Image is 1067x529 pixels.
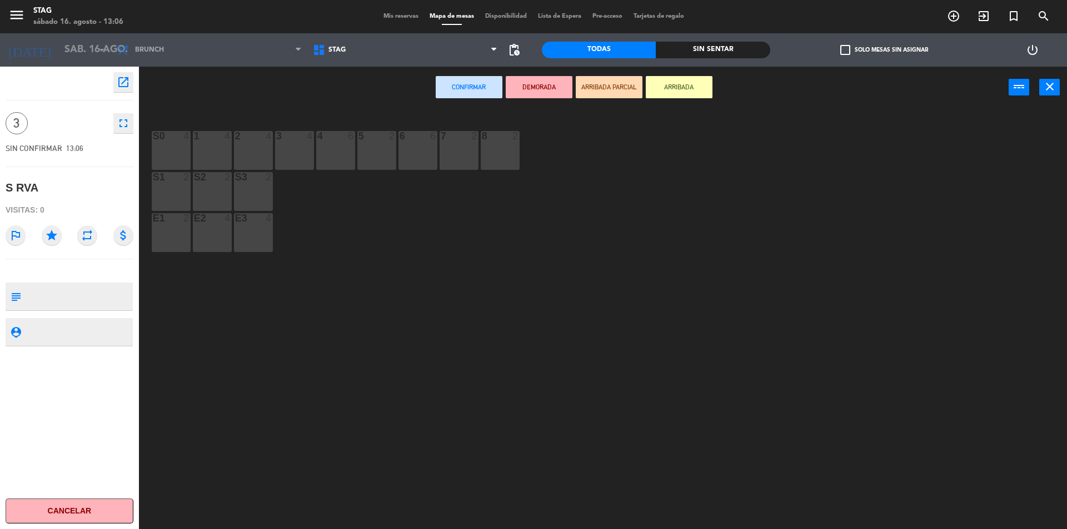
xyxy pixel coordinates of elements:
[471,131,478,141] div: 2
[947,9,960,23] i: add_circle_outline
[840,45,850,55] span: check_box_outline_blank
[117,117,130,130] i: fullscreen
[42,225,62,245] i: star
[6,498,133,523] button: Cancelar
[328,46,346,54] span: STAG
[656,42,770,58] div: Sin sentar
[646,76,712,98] button: ARRIBADA
[480,13,532,19] span: Disponibilidad
[430,131,437,141] div: 6
[389,131,396,141] div: 2
[6,179,38,197] div: S RVA
[183,172,190,182] div: 2
[33,6,123,17] div: STAG
[1009,79,1029,95] button: power_input
[1026,43,1039,57] i: power_settings_new
[9,290,22,303] i: subject
[840,45,928,55] label: Solo mesas sin asignar
[66,144,83,153] span: 13:06
[436,76,502,98] button: Confirmar
[113,225,133,245] i: attach_money
[235,172,236,182] div: S3
[506,76,572,98] button: DEMORADA
[266,131,272,141] div: 4
[1007,9,1020,23] i: turned_in_not
[1039,79,1060,95] button: close
[424,13,480,19] span: Mapa de mesas
[628,13,690,19] span: Tarjetas de regalo
[587,13,628,19] span: Pre-acceso
[542,42,656,58] div: Todas
[6,112,28,134] span: 3
[1037,9,1050,23] i: search
[95,43,108,57] i: arrow_drop_down
[532,13,587,19] span: Lista de Espera
[113,72,133,92] button: open_in_new
[6,225,26,245] i: outlined_flag
[576,76,642,98] button: ARRIBADA PARCIAL
[348,131,355,141] div: 6
[266,172,272,182] div: 2
[378,13,424,19] span: Mis reservas
[135,46,164,54] span: Brunch
[113,113,133,133] button: fullscreen
[183,131,190,141] div: 4
[317,131,318,141] div: 4
[276,131,277,141] div: 3
[225,213,231,223] div: 4
[512,131,519,141] div: 2
[9,326,22,338] i: person_pin
[977,9,990,23] i: exit_to_app
[307,131,313,141] div: 4
[507,43,521,57] span: pending_actions
[1043,80,1056,93] i: close
[183,213,190,223] div: 2
[266,213,272,223] div: 4
[235,131,236,141] div: 2
[117,75,130,89] i: open_in_new
[8,7,25,23] i: menu
[6,144,62,153] span: SIN CONFIRMAR
[225,131,231,141] div: 4
[358,131,359,141] div: 5
[8,7,25,27] button: menu
[33,17,123,28] div: sábado 16. agosto - 13:06
[235,213,236,223] div: E3
[77,225,97,245] i: repeat
[6,200,133,220] div: Visitas: 0
[225,172,231,182] div: 2
[400,131,400,141] div: 6
[1013,80,1026,93] i: power_input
